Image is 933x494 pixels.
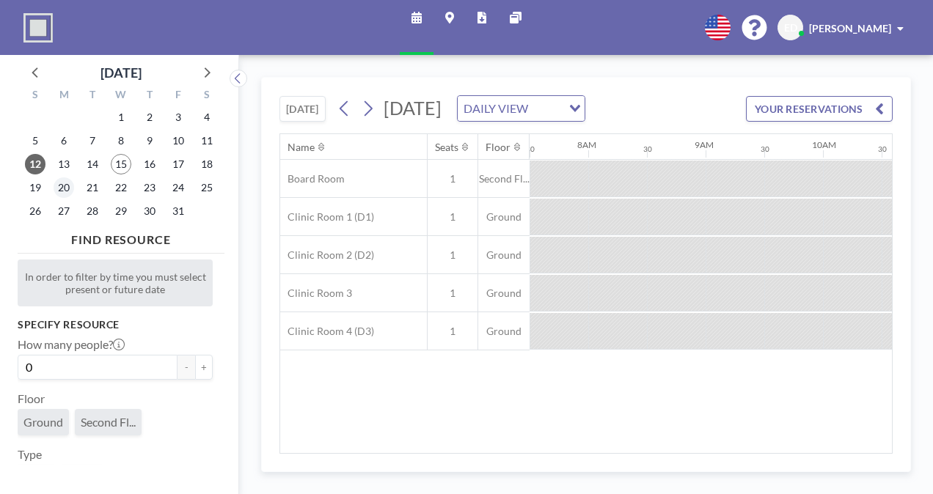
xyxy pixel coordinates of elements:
h3: Specify resource [18,318,213,331]
span: DAILY VIEW [461,99,531,118]
span: Clinic Room 2 (D2) [280,248,374,262]
span: Ground [478,248,530,262]
span: Thursday, October 9, 2025 [139,130,160,151]
span: Sunday, October 12, 2025 [25,154,45,174]
span: Sunday, October 26, 2025 [25,201,45,221]
span: Friday, October 24, 2025 [168,177,189,198]
div: S [192,86,221,106]
button: - [178,355,195,380]
div: 8AM [577,139,596,150]
span: Monday, October 27, 2025 [54,201,74,221]
span: Monday, October 13, 2025 [54,154,74,174]
span: Clinic Room 1 (D1) [280,210,374,224]
div: F [164,86,192,106]
div: M [50,86,78,106]
div: 10AM [812,139,836,150]
button: [DATE] [279,96,326,122]
span: Clinic Room 3 [280,287,352,300]
span: Second Fl... [81,415,136,429]
div: Floor [486,141,511,154]
button: + [195,355,213,380]
div: Name [288,141,315,154]
span: Friday, October 31, 2025 [168,201,189,221]
div: Seats [435,141,458,154]
h4: FIND RESOURCE [18,226,224,247]
div: W [107,86,136,106]
span: Saturday, October 4, 2025 [197,107,217,128]
label: Type [18,447,42,462]
span: 1 [428,248,478,262]
span: Ground [478,287,530,300]
div: 30 [878,144,887,154]
div: Search for option [458,96,585,121]
div: 30 [526,144,535,154]
span: ED [784,21,797,34]
span: 1 [428,210,478,224]
button: YOUR RESERVATIONS [746,96,893,122]
span: 1 [428,325,478,338]
label: Floor [18,391,45,406]
span: Thursday, October 23, 2025 [139,177,160,198]
span: Saturday, October 18, 2025 [197,154,217,174]
div: 30 [643,144,652,154]
span: Ground [478,325,530,338]
label: How many people? [18,337,125,352]
span: Second Fl... [478,172,530,185]
span: Board Room [280,172,345,185]
span: Friday, October 10, 2025 [168,130,189,151]
span: Wednesday, October 15, 2025 [111,154,131,174]
img: organization-logo [23,13,53,43]
input: Search for option [533,99,560,118]
span: Sunday, October 5, 2025 [25,130,45,151]
span: Wednesday, October 29, 2025 [111,201,131,221]
span: 1 [428,172,478,185]
span: Ground [23,415,63,429]
span: Wednesday, October 8, 2025 [111,130,131,151]
span: Friday, October 3, 2025 [168,107,189,128]
span: Saturday, October 11, 2025 [197,130,217,151]
span: Friday, October 17, 2025 [168,154,189,174]
span: Tuesday, October 28, 2025 [82,201,103,221]
span: Thursday, October 16, 2025 [139,154,160,174]
span: Sunday, October 19, 2025 [25,177,45,198]
div: 30 [761,144,769,154]
span: Thursday, October 30, 2025 [139,201,160,221]
div: [DATE] [100,62,142,83]
div: 9AM [695,139,714,150]
span: Monday, October 6, 2025 [54,130,74,151]
span: [PERSON_NAME] [809,22,891,34]
span: [DATE] [384,97,442,119]
span: Tuesday, October 14, 2025 [82,154,103,174]
span: 1 [428,287,478,300]
span: Tuesday, October 7, 2025 [82,130,103,151]
span: Wednesday, October 22, 2025 [111,177,131,198]
span: Thursday, October 2, 2025 [139,107,160,128]
div: T [135,86,164,106]
span: Tuesday, October 21, 2025 [82,177,103,198]
span: Clinic Room 4 (D3) [280,325,374,338]
span: Ground [478,210,530,224]
span: Saturday, October 25, 2025 [197,177,217,198]
div: T [78,86,107,106]
span: Monday, October 20, 2025 [54,177,74,198]
div: In order to filter by time you must select present or future date [18,259,213,306]
div: S [21,86,50,106]
span: Wednesday, October 1, 2025 [111,107,131,128]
